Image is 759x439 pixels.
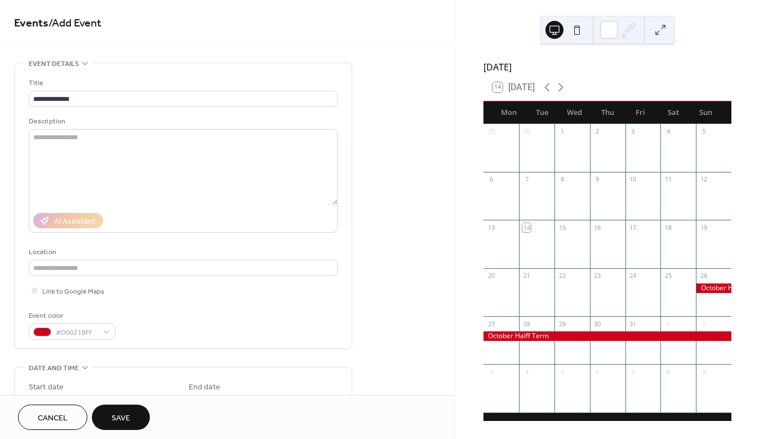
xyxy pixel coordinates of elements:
div: 2 [593,127,602,136]
div: 24 [629,272,637,280]
div: 3 [487,367,495,376]
div: 6 [487,175,495,184]
div: 8 [558,175,566,184]
div: 10 [629,175,637,184]
div: 28 [522,320,531,328]
div: 25 [664,272,672,280]
div: Wed [558,101,591,124]
div: 15 [558,223,566,232]
div: End date [189,382,220,393]
div: 5 [558,367,566,376]
div: Location [29,246,335,258]
div: 17 [629,223,637,232]
div: 30 [522,127,531,136]
button: Save [92,405,150,430]
div: 22 [558,272,566,280]
div: October Halff Term [483,331,731,341]
a: Events [14,12,48,34]
div: 1 [558,127,566,136]
div: 26 [699,272,708,280]
div: October Halff Term [696,283,731,293]
div: 21 [522,272,531,280]
div: 19 [699,223,708,232]
div: 11 [664,175,672,184]
div: Sun [690,101,722,124]
span: Save [112,413,130,424]
div: Description [29,116,335,127]
div: Start date [29,382,64,393]
div: Tue [525,101,558,124]
div: 7 [522,175,531,184]
div: 2 [699,320,708,328]
div: 27 [487,320,495,328]
div: 29 [487,127,495,136]
div: 3 [629,127,637,136]
div: 30 [593,320,602,328]
span: Event details [29,58,79,70]
div: 6 [593,367,602,376]
div: Fri [624,101,656,124]
div: Mon [492,101,525,124]
div: [DATE] [483,60,731,74]
div: 7 [629,367,637,376]
span: Link to Google Maps [42,286,104,298]
div: Thu [591,101,624,124]
span: #D0021BFF [56,327,97,339]
div: Title [29,77,335,89]
div: 5 [699,127,708,136]
div: 18 [664,223,672,232]
div: 23 [593,272,602,280]
div: 20 [487,272,495,280]
div: 29 [558,320,566,328]
div: 4 [664,127,672,136]
span: Date and time [29,362,79,374]
div: 13 [487,223,495,232]
div: 4 [522,367,531,376]
div: 16 [593,223,602,232]
div: Sat [656,101,689,124]
div: 14 [522,223,531,232]
div: 1 [664,320,672,328]
button: Cancel [18,405,87,430]
div: 9 [593,175,602,184]
div: 8 [664,367,672,376]
span: / Add Event [48,12,101,34]
div: Event color [29,310,113,322]
div: 12 [699,175,708,184]
div: 31 [629,320,637,328]
span: Cancel [38,413,68,424]
div: 9 [699,367,708,376]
